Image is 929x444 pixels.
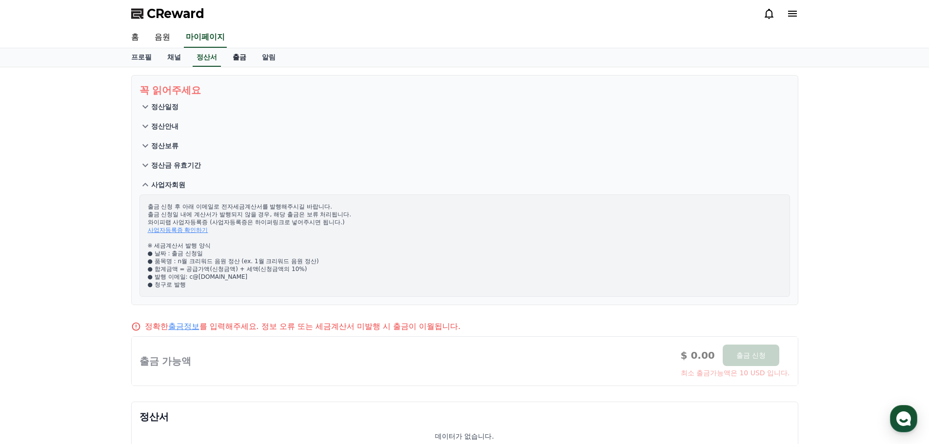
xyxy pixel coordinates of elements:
[148,227,208,233] a: 사업자등록증 확인하기
[151,102,178,112] p: 정산일정
[151,121,178,131] p: 정산안내
[139,116,790,136] button: 정산안내
[31,324,37,331] span: 홈
[435,431,494,441] p: 데이터가 없습니다.
[147,6,204,21] span: CReward
[254,48,283,67] a: 알림
[168,322,199,331] a: 출금정보
[147,27,178,48] a: 음원
[123,48,159,67] a: 프로필
[139,97,790,116] button: 정산일정
[123,27,147,48] a: 홈
[145,321,461,332] p: 정확한 를 입력해주세요. 정보 오류 또는 세금계산서 미발행 시 출금이 이월됩니다.
[126,309,187,333] a: 설정
[151,141,178,151] p: 정산보류
[148,203,782,289] p: 출금 신청 후 아래 이메일로 전자세금계산서를 발행해주시길 바랍니다. 출금 신청일 내에 계산서가 발행되지 않을 경우, 해당 출금은 보류 처리됩니다. 와이피랩 사업자등록증 (사업...
[151,324,162,331] span: 설정
[151,180,185,190] p: 사업자회원
[139,175,790,194] button: 사업자회원
[151,160,201,170] p: 정산금 유효기간
[139,155,790,175] button: 정산금 유효기간
[64,309,126,333] a: 대화
[139,410,790,424] p: 정산서
[89,324,101,332] span: 대화
[131,6,204,21] a: CReward
[225,48,254,67] a: 출금
[3,309,64,333] a: 홈
[139,83,790,97] p: 꼭 읽어주세요
[139,136,790,155] button: 정산보류
[184,27,227,48] a: 마이페이지
[159,48,189,67] a: 채널
[193,48,221,67] a: 정산서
